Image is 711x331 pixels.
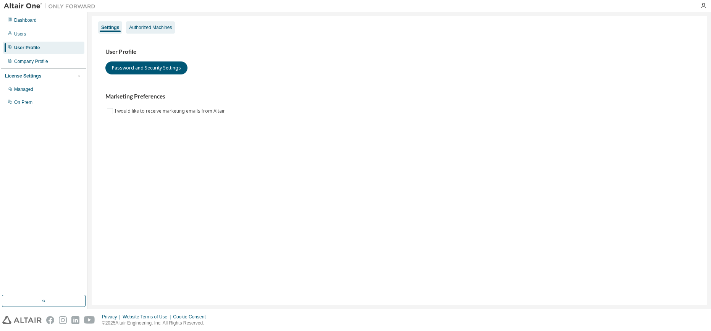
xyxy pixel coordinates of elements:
img: facebook.svg [46,316,54,324]
img: instagram.svg [59,316,67,324]
button: Password and Security Settings [105,61,187,74]
img: Altair One [4,2,99,10]
h3: Marketing Preferences [105,93,693,100]
div: Website Terms of Use [123,314,173,320]
div: Settings [101,24,119,31]
img: youtube.svg [84,316,95,324]
div: Cookie Consent [173,314,210,320]
div: Authorized Machines [129,24,172,31]
div: User Profile [14,45,40,51]
h3: User Profile [105,48,693,56]
label: I would like to receive marketing emails from Altair [115,107,226,116]
div: Dashboard [14,17,37,23]
div: Managed [14,86,33,92]
img: altair_logo.svg [2,316,42,324]
div: Company Profile [14,58,48,65]
div: Users [14,31,26,37]
div: On Prem [14,99,32,105]
img: linkedin.svg [71,316,79,324]
div: License Settings [5,73,41,79]
div: Privacy [102,314,123,320]
p: © 2025 Altair Engineering, Inc. All Rights Reserved. [102,320,210,326]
